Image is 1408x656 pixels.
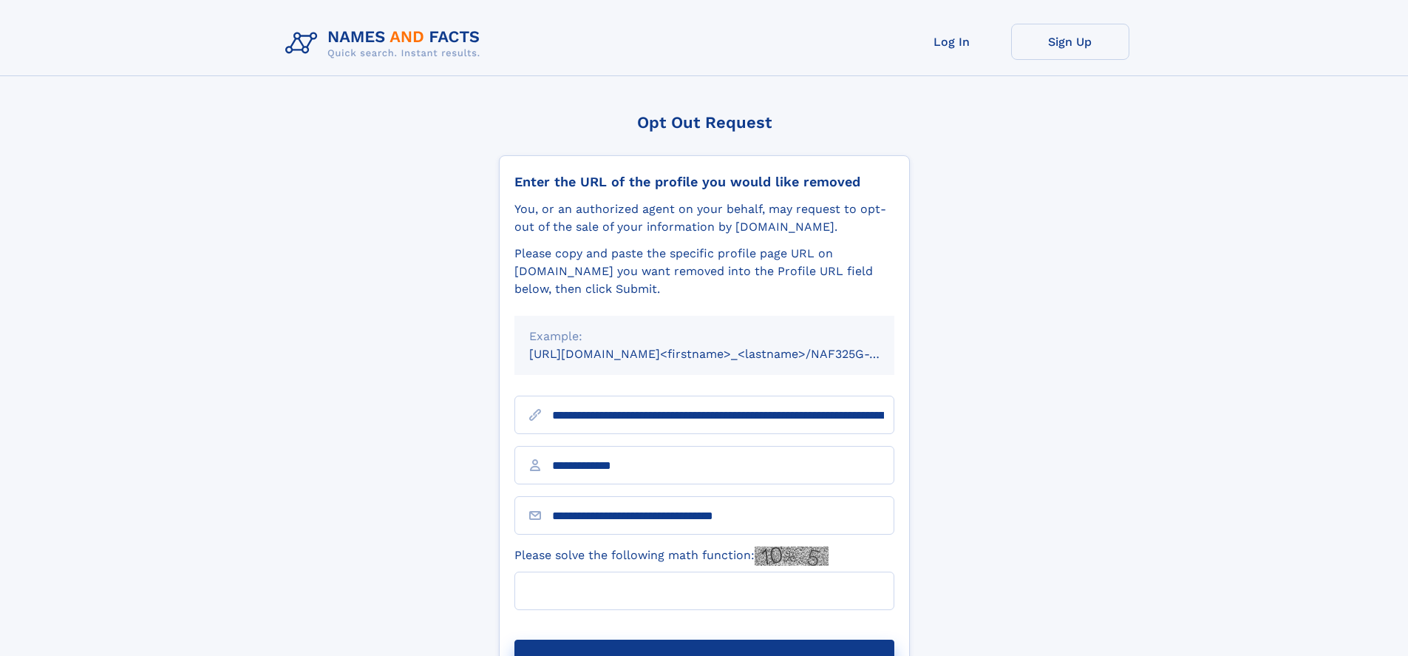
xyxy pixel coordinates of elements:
[514,245,894,298] div: Please copy and paste the specific profile page URL on [DOMAIN_NAME] you want removed into the Pr...
[529,347,922,361] small: [URL][DOMAIN_NAME]<firstname>_<lastname>/NAF325G-xxxxxxxx
[893,24,1011,60] a: Log In
[514,200,894,236] div: You, or an authorized agent on your behalf, may request to opt-out of the sale of your informatio...
[514,547,829,566] label: Please solve the following math function:
[279,24,492,64] img: Logo Names and Facts
[1011,24,1129,60] a: Sign Up
[529,328,880,345] div: Example:
[514,174,894,190] div: Enter the URL of the profile you would like removed
[499,113,910,132] div: Opt Out Request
